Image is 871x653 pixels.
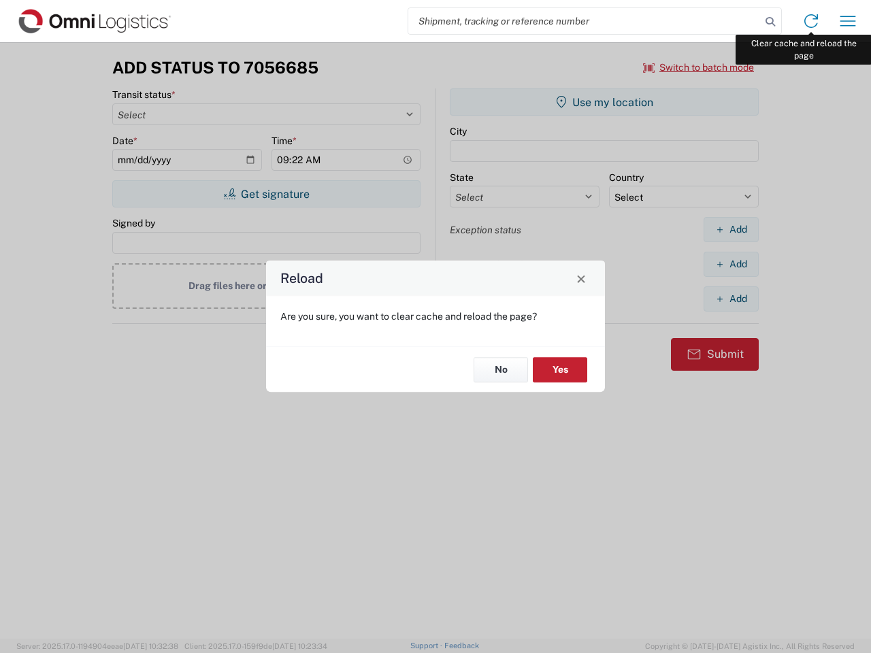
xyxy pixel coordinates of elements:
button: Yes [533,357,587,382]
button: No [474,357,528,382]
button: Close [572,269,591,288]
p: Are you sure, you want to clear cache and reload the page? [280,310,591,322]
h4: Reload [280,269,323,288]
input: Shipment, tracking or reference number [408,8,761,34]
